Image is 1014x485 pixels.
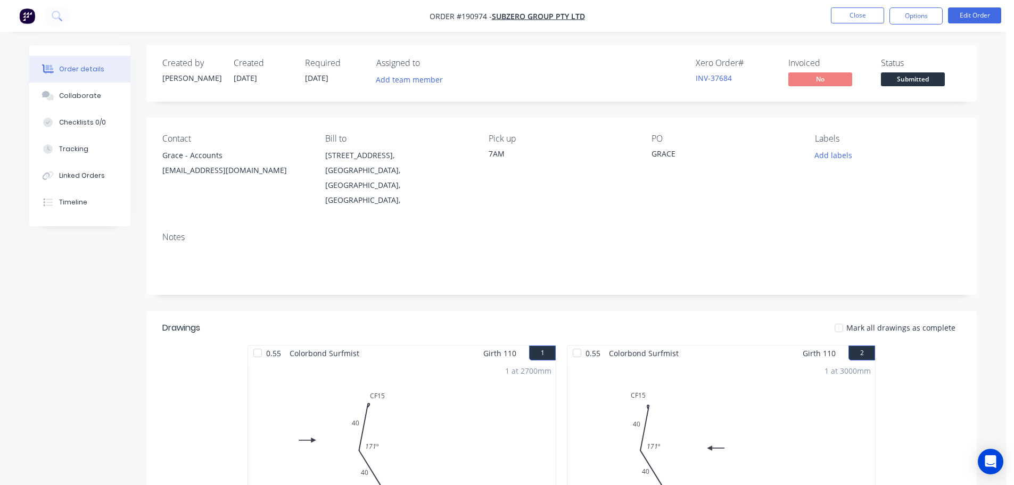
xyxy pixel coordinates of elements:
[305,73,328,83] span: [DATE]
[29,189,130,216] button: Timeline
[788,58,868,68] div: Invoiced
[162,72,221,84] div: [PERSON_NAME]
[234,58,292,68] div: Created
[305,58,364,68] div: Required
[59,171,105,180] div: Linked Orders
[881,58,961,68] div: Status
[788,72,852,86] span: No
[19,8,35,24] img: Factory
[492,11,585,21] a: Subzero Group Pty Ltd
[881,72,945,88] button: Submitted
[162,148,308,182] div: Grace - Accounts[EMAIL_ADDRESS][DOMAIN_NAME]
[162,322,200,334] div: Drawings
[162,163,308,178] div: [EMAIL_ADDRESS][DOMAIN_NAME]
[162,134,308,144] div: Contact
[29,109,130,136] button: Checklists 0/0
[889,7,943,24] button: Options
[489,148,634,159] div: 7AM
[376,58,483,68] div: Assigned to
[505,365,551,376] div: 1 at 2700mm
[948,7,1001,23] button: Edit Order
[696,58,776,68] div: Xero Order #
[652,148,785,163] div: GRACE
[285,346,364,361] span: Colorbond Surfmist
[978,449,1003,474] div: Open Intercom Messenger
[652,134,797,144] div: PO
[848,346,875,360] button: 2
[29,136,130,162] button: Tracking
[846,322,955,333] span: Mark all drawings as complete
[825,365,871,376] div: 1 at 3000mm
[696,73,732,83] a: INV-37684
[59,198,87,207] div: Timeline
[803,346,836,361] span: Girth 110
[325,163,471,208] div: [GEOGRAPHIC_DATA], [GEOGRAPHIC_DATA], [GEOGRAPHIC_DATA],
[881,72,945,86] span: Submitted
[370,72,449,87] button: Add team member
[325,134,471,144] div: Bill to
[29,83,130,109] button: Collaborate
[581,346,605,361] span: 0.55
[59,144,88,154] div: Tracking
[605,346,683,361] span: Colorbond Surfmist
[489,134,634,144] div: Pick up
[59,118,106,127] div: Checklists 0/0
[59,91,101,101] div: Collaborate
[59,64,104,74] div: Order details
[162,232,961,242] div: Notes
[234,73,257,83] span: [DATE]
[262,346,285,361] span: 0.55
[29,162,130,189] button: Linked Orders
[325,148,471,163] div: [STREET_ADDRESS],
[815,134,961,144] div: Labels
[809,148,858,162] button: Add labels
[529,346,556,360] button: 1
[430,11,492,21] span: Order #190974 -
[483,346,516,361] span: Girth 110
[325,148,471,208] div: [STREET_ADDRESS],[GEOGRAPHIC_DATA], [GEOGRAPHIC_DATA], [GEOGRAPHIC_DATA],
[29,56,130,83] button: Order details
[831,7,884,23] button: Close
[162,58,221,68] div: Created by
[376,72,449,87] button: Add team member
[162,148,308,163] div: Grace - Accounts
